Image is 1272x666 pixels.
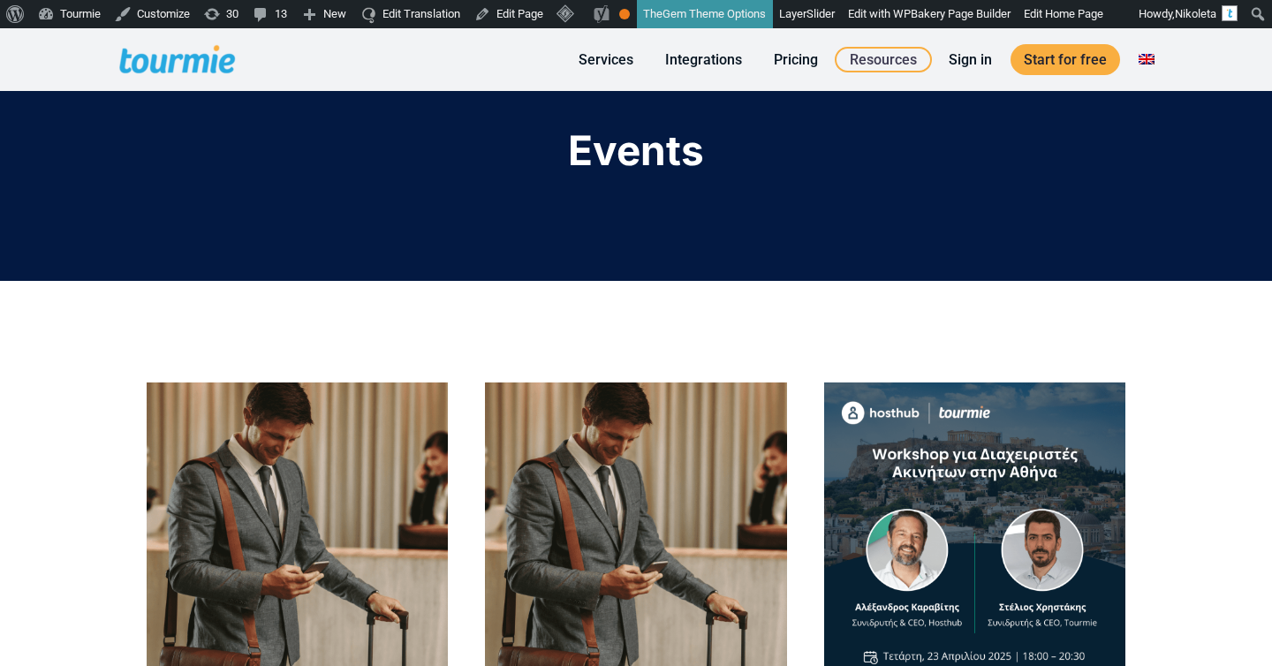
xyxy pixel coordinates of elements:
a: Services [565,49,647,71]
a: Resources [835,47,932,72]
a: Start for free [1011,44,1120,75]
a: Integrations [652,49,755,71]
span: Nikoleta [1175,7,1216,20]
a: Sign in [935,49,1005,71]
a: Pricing [761,49,831,71]
span: Events [568,125,704,175]
div: OK [619,9,630,19]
